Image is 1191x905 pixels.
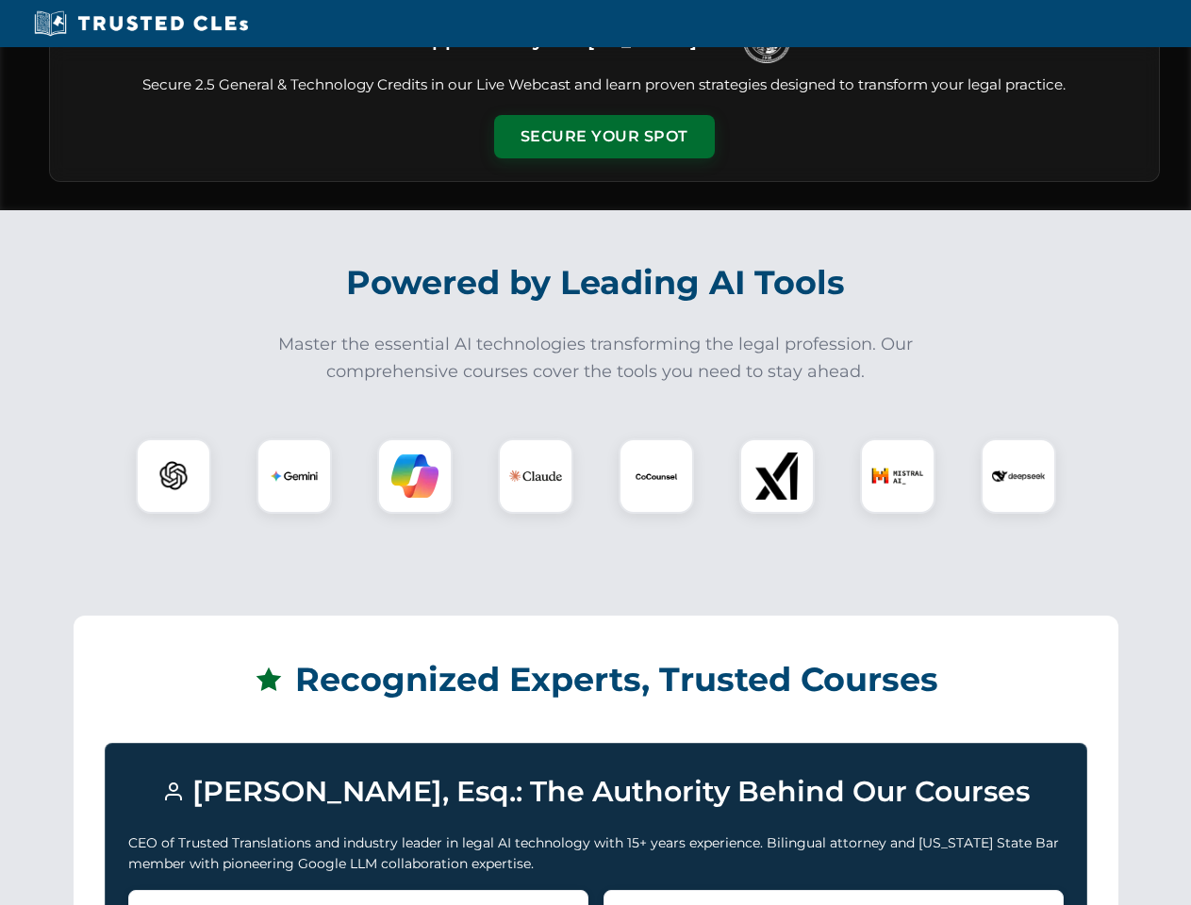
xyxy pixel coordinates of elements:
[633,452,680,500] img: CoCounsel Logo
[28,9,254,38] img: Trusted CLEs
[509,450,562,502] img: Claude Logo
[74,250,1118,316] h2: Powered by Leading AI Tools
[498,438,573,514] div: Claude
[619,438,694,514] div: CoCounsel
[266,331,926,386] p: Master the essential AI technologies transforming the legal profession. Our comprehensive courses...
[992,450,1045,502] img: DeepSeek Logo
[860,438,935,514] div: Mistral AI
[494,115,715,158] button: Secure Your Spot
[146,449,201,503] img: ChatGPT Logo
[981,438,1056,514] div: DeepSeek
[136,438,211,514] div: ChatGPT
[871,450,924,502] img: Mistral AI Logo
[271,452,318,500] img: Gemini Logo
[391,452,438,500] img: Copilot Logo
[739,438,815,514] div: xAI
[128,766,1064,817] h3: [PERSON_NAME], Esq.: The Authority Behind Our Courses
[377,438,453,514] div: Copilot
[73,74,1136,96] p: Secure 2.5 General & Technology Credits in our Live Webcast and learn proven strategies designed ...
[105,647,1087,713] h2: Recognized Experts, Trusted Courses
[128,832,1064,875] p: CEO of Trusted Translations and industry leader in legal AI technology with 15+ years experience....
[753,452,801,500] img: xAI Logo
[256,438,332,514] div: Gemini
